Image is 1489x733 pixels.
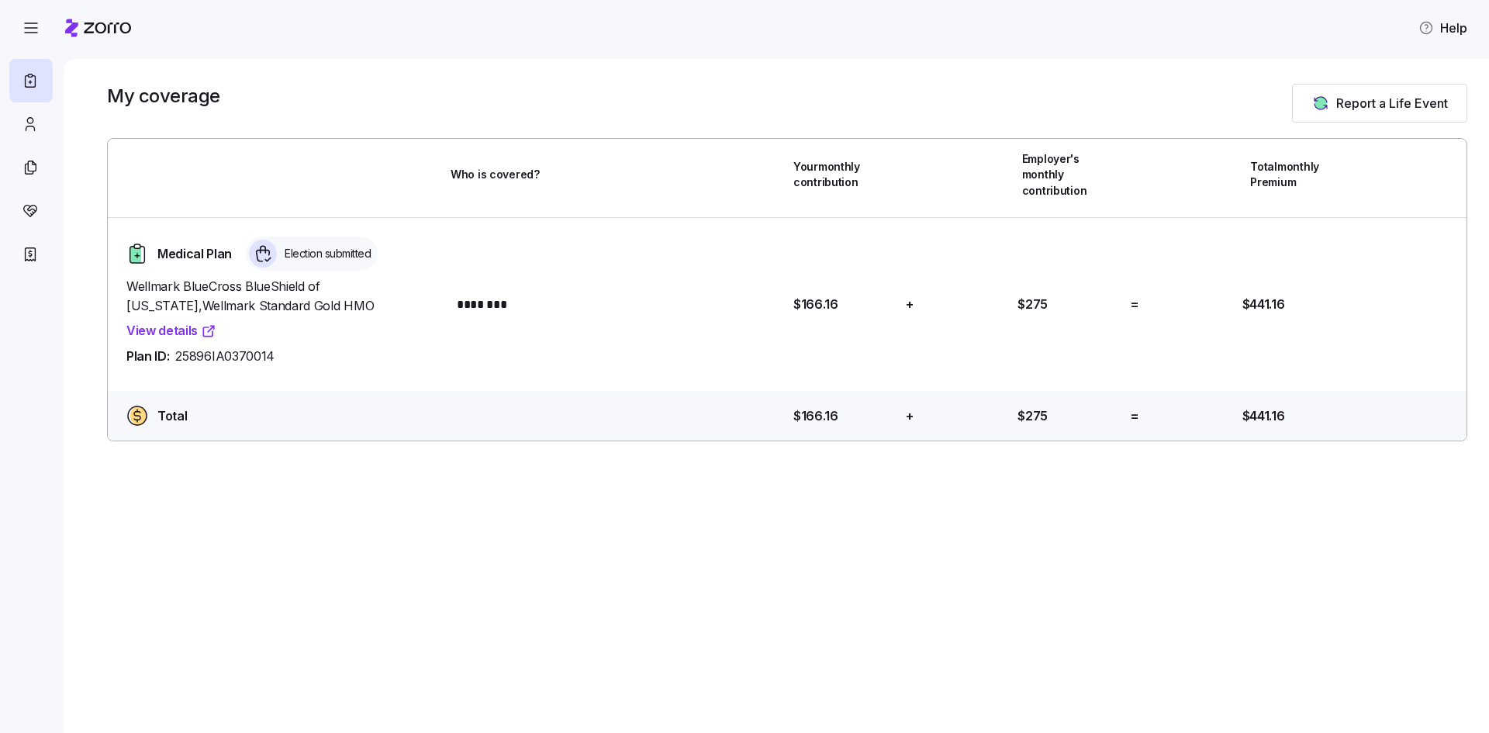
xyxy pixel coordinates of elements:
[793,159,895,191] span: Your monthly contribution
[1406,12,1480,43] button: Help
[280,246,371,261] span: Election submitted
[126,277,438,316] span: Wellmark BlueCross BlueShield of [US_STATE] , Wellmark Standard Gold HMO
[1130,406,1139,426] span: =
[906,295,914,314] span: +
[1336,94,1448,112] span: Report a Life Event
[126,347,169,366] span: Plan ID:
[107,84,220,108] h1: My coverage
[126,321,216,341] a: View details
[1250,159,1352,191] span: Total monthly Premium
[1130,295,1139,314] span: =
[175,347,275,366] span: 25896IA0370014
[1017,295,1048,314] span: $275
[1017,406,1048,426] span: $275
[1242,406,1285,426] span: $441.16
[1418,19,1467,37] span: Help
[1242,295,1285,314] span: $441.16
[1022,151,1124,199] span: Employer's monthly contribution
[793,406,838,426] span: $166.16
[793,295,838,314] span: $166.16
[157,244,232,264] span: Medical Plan
[906,406,914,426] span: +
[157,406,187,426] span: Total
[1292,84,1467,123] button: Report a Life Event
[451,167,540,182] span: Who is covered?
